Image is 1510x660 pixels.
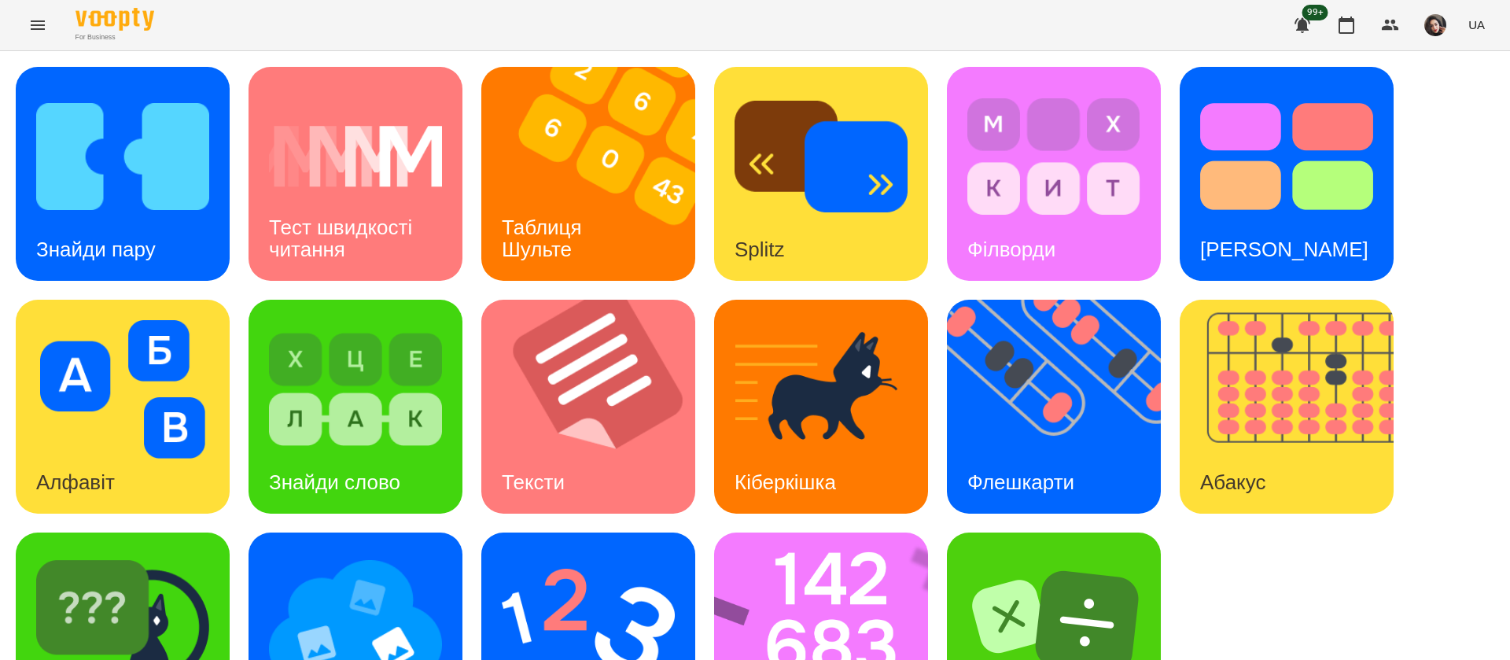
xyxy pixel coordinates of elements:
[19,6,57,44] button: Menu
[1200,87,1373,226] img: Тест Струпа
[967,87,1140,226] img: Філворди
[75,8,154,31] img: Voopty Logo
[249,300,462,514] a: Знайди словоЗнайди слово
[36,87,209,226] img: Знайди пару
[967,470,1074,494] h3: Флешкарти
[269,320,442,459] img: Знайди слово
[75,32,154,42] span: For Business
[502,470,565,494] h3: Тексти
[947,67,1161,281] a: ФілвордиФілворди
[269,470,400,494] h3: Знайди слово
[481,300,695,514] a: ТекстиТексти
[36,470,115,494] h3: Алфавіт
[36,238,156,261] h3: Знайди пару
[1200,470,1265,494] h3: Абакус
[735,470,836,494] h3: Кіберкішка
[502,216,587,260] h3: Таблиця Шульте
[735,320,908,459] img: Кіберкішка
[1180,300,1413,514] img: Абакус
[269,87,442,226] img: Тест швидкості читання
[1180,67,1394,281] a: Тест Струпа[PERSON_NAME]
[249,67,462,281] a: Тест швидкості читанняТест швидкості читання
[481,67,715,281] img: Таблиця Шульте
[1302,5,1328,20] span: 99+
[714,67,928,281] a: SplitzSplitz
[947,300,1180,514] img: Флешкарти
[735,238,785,261] h3: Splitz
[269,216,418,260] h3: Тест швидкості читання
[947,300,1161,514] a: ФлешкартиФлешкарти
[16,67,230,281] a: Знайди паруЗнайди пару
[1468,17,1485,33] span: UA
[735,87,908,226] img: Splitz
[967,238,1055,261] h3: Філворди
[481,300,715,514] img: Тексти
[481,67,695,281] a: Таблиця ШультеТаблиця Шульте
[1180,300,1394,514] a: АбакусАбакус
[1462,10,1491,39] button: UA
[16,300,230,514] a: АлфавітАлфавіт
[714,300,928,514] a: КіберкішкаКіберкішка
[36,320,209,459] img: Алфавіт
[1424,14,1446,36] img: 415cf204168fa55e927162f296ff3726.jpg
[1200,238,1368,261] h3: [PERSON_NAME]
